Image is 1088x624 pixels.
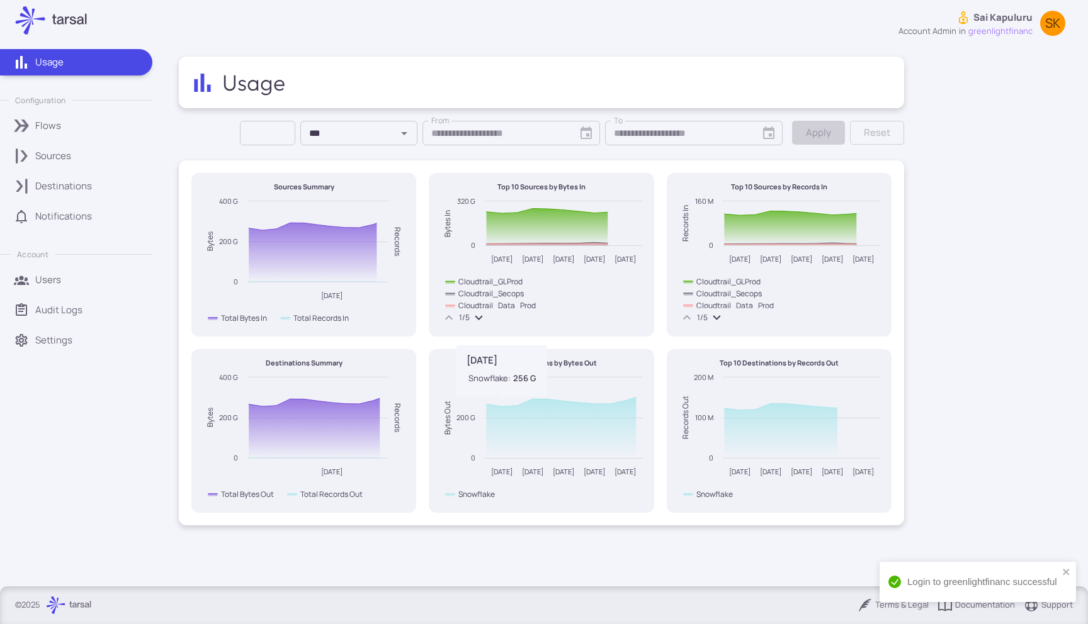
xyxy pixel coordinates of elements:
text: Records In [680,205,691,242]
p: Audit Logs [35,303,82,317]
text: Cloudtrail_Data_Prod [458,300,536,311]
svg: Interactive chart [434,354,649,513]
g: Total Bytes In, series 1 of 2 with 11 data points. Y axis, Bytes. [246,217,389,233]
g: Cyberhaven-Audit-Events, series 10 of 10 with 11 data points. [484,243,643,248]
text: [DATE] [791,254,812,264]
text: Top 10 Destinations by Bytes Out [486,358,597,367]
text: [DATE] [553,254,574,264]
text: 200 M [694,372,713,382]
div: Top 10 Sources by Records In. Highcharts interactive chart. [672,178,887,337]
button: Sai Kapuluruaccount adminingreenlightfinancSK [891,5,1073,42]
button: Reset [850,121,904,145]
text: 0 [471,453,475,462]
button: close [1062,567,1071,579]
div: Top 10 Sources by Bytes In. Highcharts interactive chart. [434,178,649,337]
text: Cloudtrail_Data_Prod [696,300,774,311]
text: [DATE] [822,254,843,264]
text: Bytes [205,408,215,427]
p: Configuration [15,95,65,106]
div: Top 10 Destinations by Records Out. Highcharts interactive chart. [672,354,887,513]
text: [DATE] [522,254,543,264]
span: greenlightfinanc [968,25,1033,38]
text: [DATE] [321,467,343,476]
text: [DATE] [729,467,751,476]
p: Flows [35,119,61,133]
button: Show Snowflake [683,489,732,499]
button: Show Cloudtrail_Secops [683,288,761,299]
p: Account [17,249,48,260]
p: Settings [35,333,72,347]
text: 0 [709,240,713,250]
button: Show Total Bytes In [208,313,268,323]
text: Sources Summary [274,182,335,191]
p: © 2025 [15,599,40,611]
button: Show Cloudtrail_GLProd [683,276,760,287]
text: [DATE] [822,467,843,476]
g: Total Records Out, series 2 of 2 with 11 data points. Y axis, Bytes. [246,455,389,460]
text: 400 G [219,372,238,382]
g: Cloudtrail_GLProd, series 1 of 10 with 11 data points. [722,207,881,218]
text: [DATE] [553,467,574,476]
div: Top 10 Destinations by Bytes Out. Highcharts interactive chart. [434,354,649,513]
text: 0 [709,453,713,462]
g: Total Records In, series 2 of 2 with 11 data points. Y axis, Bytes. [246,279,389,284]
text: [DATE] [615,467,636,476]
text: 200 G [456,413,475,422]
button: Show Total Records In [281,313,349,323]
p: Sai Kapuluru [973,11,1033,25]
button: Show Total Records Out [287,489,362,499]
text: [DATE] [321,291,343,300]
button: Open [395,125,413,142]
text: Bytes In [443,209,453,237]
text: 0 [471,240,475,250]
text: [DATE] [615,254,636,264]
g: Cloudtrail_GLProd, series 1 of 10 with 11 data points. [484,204,643,216]
text: 1/5 [459,312,470,323]
text: [DATE] [584,254,605,264]
text: 320 G [457,196,475,206]
text: Bytes Out [442,401,453,435]
text: Records [393,403,404,432]
svg: Interactive chart [672,178,887,337]
text: [DATE] [729,254,751,264]
text: [DATE] [522,467,543,476]
p: Sources [35,149,71,163]
text: [DATE] [760,467,781,476]
text: Records [393,227,404,256]
div: account admin [898,25,956,38]
text: 200 G [219,413,238,422]
label: To [614,115,623,126]
text: 100 M [695,413,713,422]
text: Records Out [680,396,691,439]
button: Show Cloudtrail_GLProd [445,276,522,287]
g: ConductorOne, series 9 of 10 with 11 data points. [722,243,881,248]
g: Cloudtrail_Data_Prod, series 3 of 10 with 11 data points. [722,242,881,247]
svg: Interactive chart [434,178,649,337]
a: Terms & Legal [858,598,929,613]
label: From [431,115,450,126]
text: [DATE] [791,467,812,476]
svg: Interactive chart [196,354,411,513]
text: [DATE] [853,254,874,264]
text: [DATE] [491,467,513,476]
text: 0 [234,453,238,462]
g: Cyberhaven-Audit-Events, series 8 of 10 with 11 data points. [722,243,881,248]
g: Slack Enterprise Grid, series 10 of 10 with 11 data points. [722,243,881,248]
p: Usage [35,55,64,69]
text: 160 M [695,196,713,206]
button: Show Total Bytes Out [208,489,274,499]
text: [DATE] [853,467,874,476]
h2: Usage [222,69,288,96]
span: in [959,25,966,38]
text: [DATE] [491,254,513,264]
p: Users [35,273,61,287]
g: Total Bytes Out, series 1 of 2 with 11 data points. Y axis, Bytes. [246,393,389,409]
svg: Interactive chart [196,178,411,337]
text: Destinations Summary [266,358,343,367]
p: Destinations [35,179,92,193]
button: Show Cloudtrail_Secops [445,288,523,299]
text: 200 G [219,237,238,246]
text: 400 G [219,196,238,206]
text: Top 10 Sources by Bytes In [497,182,586,191]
